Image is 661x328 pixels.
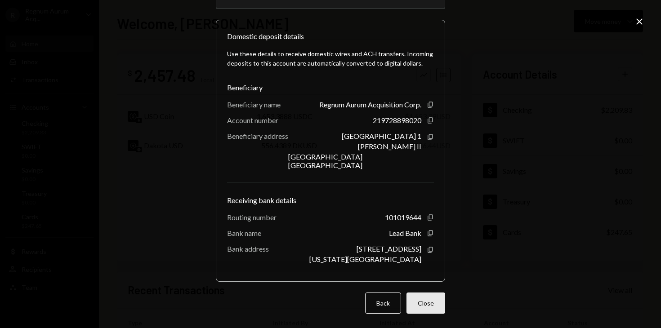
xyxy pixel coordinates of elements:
[227,244,269,253] div: Bank address
[389,229,421,237] div: Lead Bank
[288,152,421,169] div: [GEOGRAPHIC_DATA] [GEOGRAPHIC_DATA]
[227,195,434,206] div: Receiving bank details
[309,255,421,263] div: [US_STATE][GEOGRAPHIC_DATA]
[227,31,304,42] div: Domestic deposit details
[227,132,288,140] div: Beneficiary address
[227,229,261,237] div: Bank name
[342,132,421,140] div: [GEOGRAPHIC_DATA] 1
[227,82,434,93] div: Beneficiary
[319,100,421,109] div: Regnum Aurum Acquisition Corp.
[227,116,278,124] div: Account number
[227,100,281,109] div: Beneficiary name
[357,244,421,253] div: [STREET_ADDRESS]
[385,213,421,222] div: 101019644
[365,293,401,314] button: Back
[358,142,421,151] div: [PERSON_NAME] II
[373,116,421,124] div: 219728898020
[227,49,434,68] div: Use these details to receive domestic wires and ACH transfers. Incoming deposits to this account ...
[406,293,445,314] button: Close
[227,213,277,222] div: Routing number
